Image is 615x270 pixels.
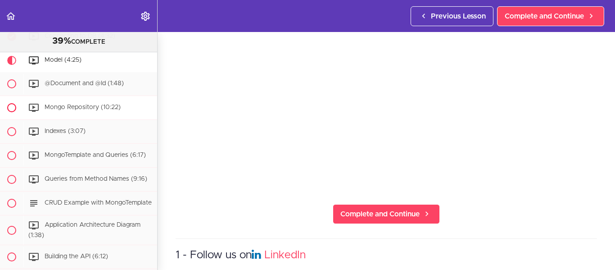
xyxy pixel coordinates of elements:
span: Model (4:25) [45,57,81,63]
span: Indexes (3:07) [45,128,86,134]
a: Complete and Continue [497,6,604,26]
a: LinkedIn [264,250,306,261]
a: Previous Lesson [411,6,493,26]
span: Complete and Continue [340,209,420,220]
h3: 1 - Follow us on [176,248,597,263]
span: Building the API (6:12) [45,254,108,260]
a: Complete and Continue [333,204,440,224]
span: Previous Lesson [431,11,486,22]
span: @Document and @Id (1:48) [45,80,124,87]
span: Queries from Method Names (9:16) [45,176,147,182]
span: Application Architecture Diagram (1:38) [28,222,140,238]
span: Mongo Repository (10:22) [45,104,121,110]
span: MongoTemplate and Queries (6:17) [45,152,146,158]
svg: Back to course curriculum [5,11,16,22]
div: COMPLETE [11,36,146,47]
span: 39% [52,37,71,46]
span: CRUD Example with MongoTemplate [45,200,152,206]
svg: Settings Menu [140,11,151,22]
span: Complete and Continue [505,11,584,22]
